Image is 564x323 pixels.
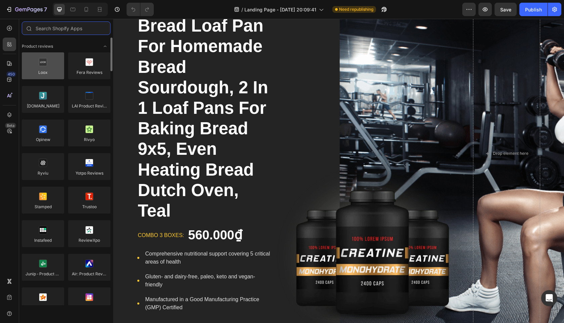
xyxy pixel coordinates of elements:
span: / [241,6,243,13]
div: Publish [525,6,542,13]
span: Landing Page - [DATE] 20:09:41 [244,6,316,13]
p: combo 3 boxes: [25,212,71,222]
button: Publish [519,3,548,16]
span: Need republishing [339,6,373,12]
p: Manufactured in a Good Manufacturing Practice (GMP) Certified [32,277,158,293]
div: Drop element here [380,132,415,137]
button: 7 [3,3,50,16]
span: Toggle open [100,41,110,52]
div: Undo/Redo [127,3,154,16]
span: Product reviews [22,43,53,49]
div: 450 [6,72,16,77]
div: Beta [5,123,16,128]
span: Save [500,7,511,12]
p: 7 [44,5,47,13]
iframe: Design area [113,19,564,323]
div: Open Intercom Messenger [541,290,557,306]
input: Search Shopify Apps [22,21,110,35]
p: Comprehensive nutritional support covering 5 critical areas of health [32,231,158,247]
p: Gluten- and dairy-free, paleo, keto and vegan-friendly [32,254,158,270]
button: Save [495,3,517,16]
div: 560.000₫ [74,208,130,225]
